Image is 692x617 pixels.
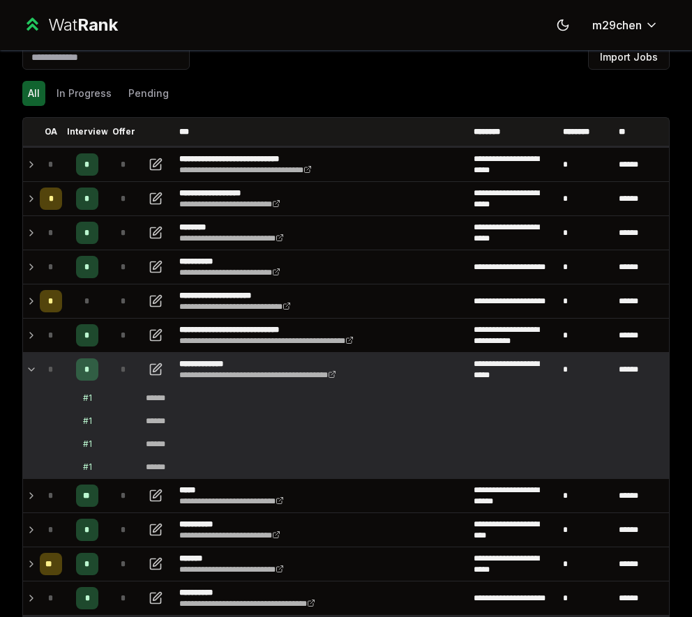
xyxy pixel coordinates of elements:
p: Offer [112,126,135,137]
div: # 1 [83,393,92,404]
button: Import Jobs [588,45,670,70]
div: # 1 [83,416,92,427]
a: WatRank [22,14,118,36]
button: In Progress [51,81,117,106]
div: # 1 [83,462,92,473]
span: m29chen [592,17,642,33]
div: # 1 [83,439,92,450]
button: Pending [123,81,174,106]
p: OA [45,126,57,137]
div: Wat [48,14,118,36]
button: All [22,81,45,106]
button: m29chen [581,13,670,38]
p: Interview [67,126,108,137]
span: Rank [77,15,118,35]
